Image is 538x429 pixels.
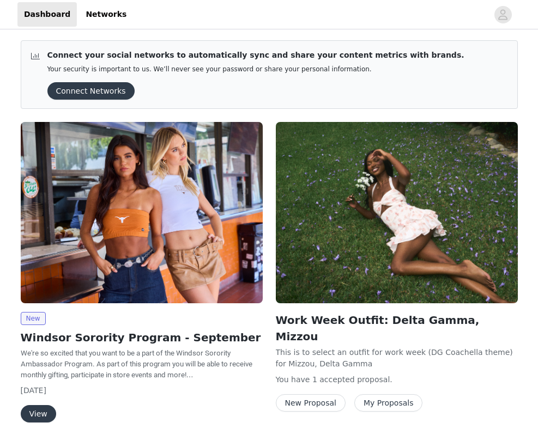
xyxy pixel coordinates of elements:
[47,82,135,100] button: Connect Networks
[79,2,133,27] a: Networks
[17,2,77,27] a: Dashboard
[21,349,252,379] span: We're so excited that you want to be a part of the Windsor Sorority Ambassador Program. As part o...
[354,394,423,412] button: My Proposals
[21,122,263,303] img: Windsor
[276,394,346,412] button: New Proposal
[21,312,46,325] span: New
[21,410,56,418] a: View
[276,374,518,385] p: You have 1 accepted proposal .
[498,6,508,23] div: avatar
[47,65,464,73] p: Your security is important to us. We’ll never see your password or share your personal information.
[276,347,518,370] p: This is to select an outfit for work week (DG Coachella theme) for Mizzou, Delta Gamma
[21,405,56,422] button: View
[276,312,518,345] h2: Work Week Outfit: Delta Gamma, Mizzou
[47,50,464,61] p: Connect your social networks to automatically sync and share your content metrics with brands.
[276,122,518,303] img: Windsor
[21,386,46,395] span: [DATE]
[21,329,263,346] h2: Windsor Sorority Program - September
